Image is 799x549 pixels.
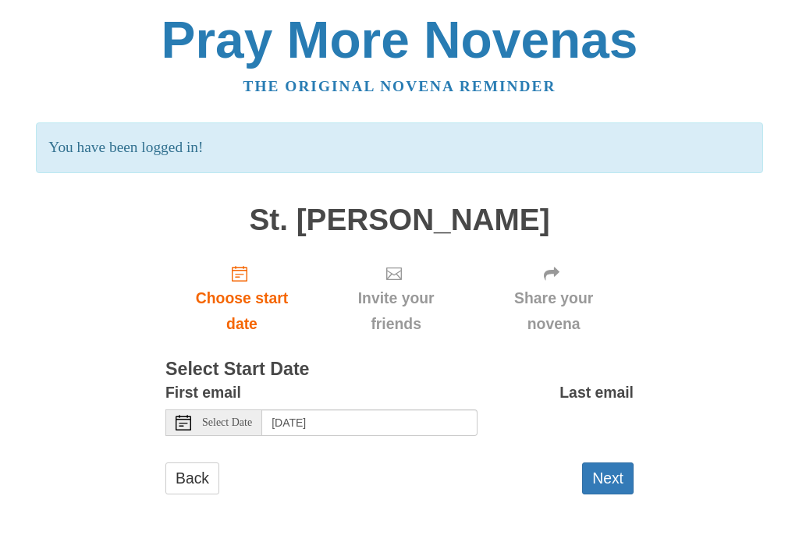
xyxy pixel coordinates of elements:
a: Pray More Novenas [162,11,638,69]
span: Select Date [202,417,252,428]
span: Choose start date [181,285,303,337]
h3: Select Start Date [165,360,634,380]
div: Click "Next" to confirm your start date first. [318,252,474,345]
a: Back [165,462,219,494]
span: Share your novena [489,285,618,337]
p: You have been logged in! [36,122,762,173]
button: Next [582,462,634,494]
label: First email [165,380,241,406]
a: Choose start date [165,252,318,345]
h1: St. [PERSON_NAME] [165,204,634,237]
div: Click "Next" to confirm your start date first. [474,252,634,345]
label: Last email [559,380,634,406]
a: The original novena reminder [243,78,556,94]
span: Invite your friends [334,285,458,337]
